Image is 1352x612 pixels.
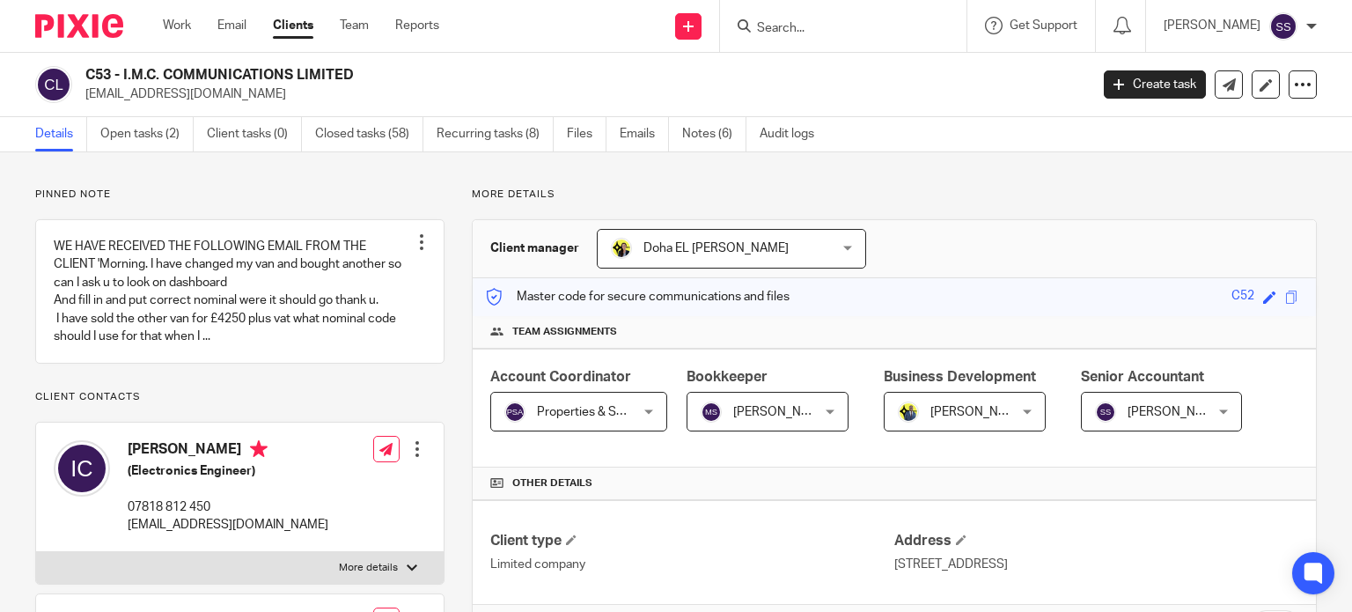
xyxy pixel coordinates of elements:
[512,476,592,490] span: Other details
[207,117,302,151] a: Client tasks (0)
[567,117,606,151] a: Files
[894,556,1298,573] p: [STREET_ADDRESS]
[611,238,632,259] img: Doha-Starbridge.jpg
[537,406,666,418] span: Properties & SMEs - AC
[315,117,423,151] a: Closed tasks (58)
[395,17,439,34] a: Reports
[472,188,1317,202] p: More details
[1128,406,1224,418] span: [PERSON_NAME]
[128,440,328,462] h4: [PERSON_NAME]
[340,17,369,34] a: Team
[85,85,1077,103] p: [EMAIL_ADDRESS][DOMAIN_NAME]
[1164,17,1260,34] p: [PERSON_NAME]
[733,406,830,418] span: [PERSON_NAME]
[930,406,1027,418] span: [PERSON_NAME]
[701,402,722,423] img: svg%3E
[35,188,445,202] p: Pinned note
[490,532,894,550] h4: Client type
[35,66,72,103] img: svg%3E
[437,117,554,151] a: Recurring tasks (8)
[643,242,789,254] span: Doha EL [PERSON_NAME]
[273,17,313,34] a: Clients
[620,117,669,151] a: Emails
[128,498,328,516] p: 07818 812 450
[35,117,87,151] a: Details
[1269,12,1297,41] img: svg%3E
[217,17,246,34] a: Email
[339,561,398,575] p: More details
[163,17,191,34] a: Work
[486,288,790,306] p: Master code for secure communications and files
[1081,370,1204,384] span: Senior Accountant
[1010,19,1077,32] span: Get Support
[490,556,894,573] p: Limited company
[490,370,631,384] span: Account Coordinator
[755,21,914,37] input: Search
[884,370,1036,384] span: Business Development
[100,117,194,151] a: Open tasks (2)
[898,402,919,423] img: Dennis-Starbridge.jpg
[1231,287,1254,307] div: C52
[894,532,1298,550] h4: Address
[687,370,768,384] span: Bookkeeper
[85,66,879,85] h2: C53 - I.M.C. COMMUNICATIONS LIMITED
[35,14,123,38] img: Pixie
[760,117,827,151] a: Audit logs
[1095,402,1116,423] img: svg%3E
[504,402,525,423] img: svg%3E
[128,462,328,480] h5: (Electronics Engineer)
[490,240,579,257] h3: Client manager
[35,390,445,404] p: Client contacts
[1104,70,1206,99] a: Create task
[512,325,617,339] span: Team assignments
[128,516,328,534] p: [EMAIL_ADDRESS][DOMAIN_NAME]
[250,440,268,458] i: Primary
[682,117,746,151] a: Notes (6)
[54,440,110,497] img: svg%3E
